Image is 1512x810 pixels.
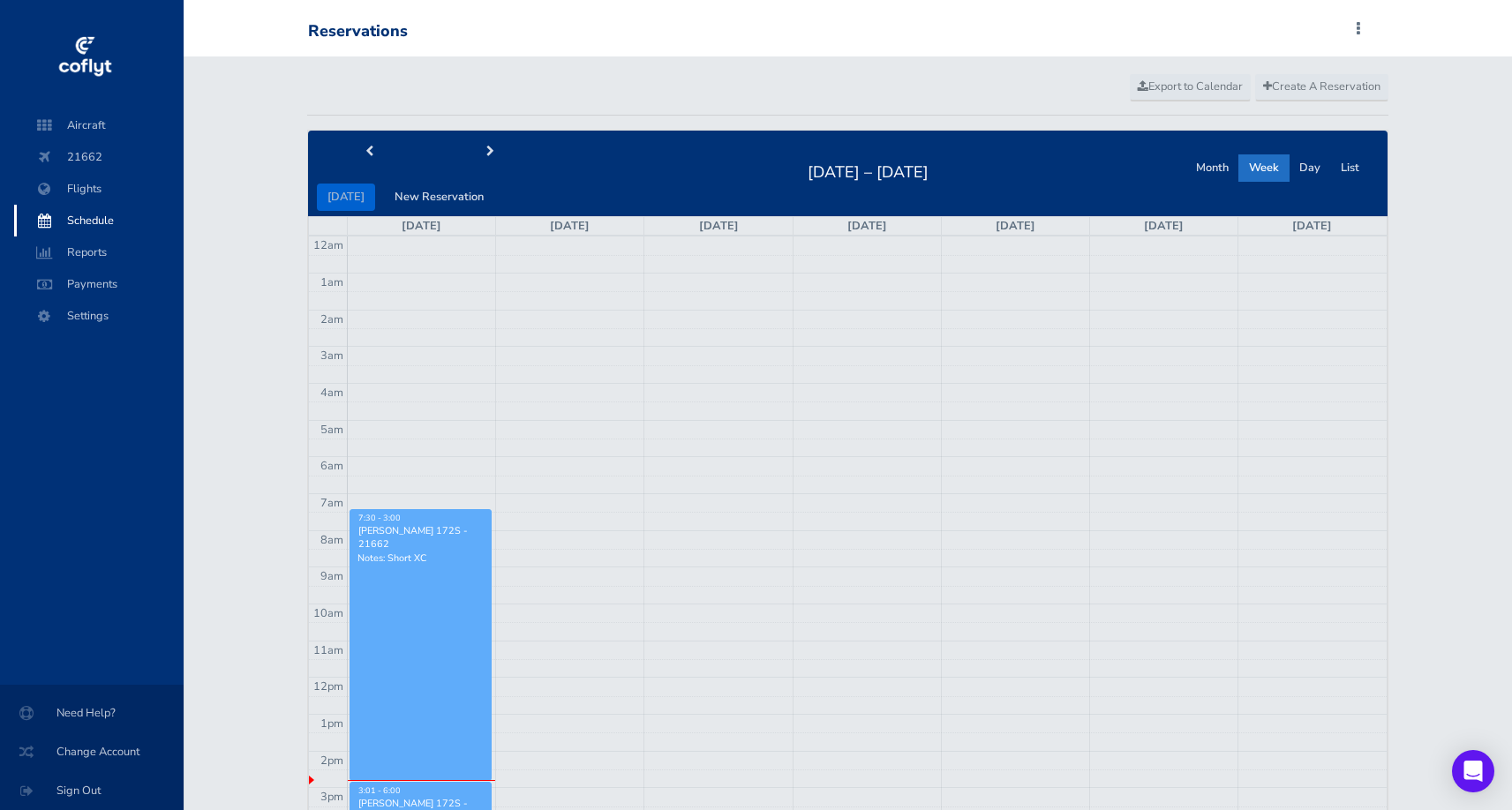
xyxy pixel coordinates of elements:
[308,22,408,41] div: Reservations
[320,716,343,731] span: 1pm
[308,139,430,166] button: prev
[430,139,552,166] button: next
[357,551,484,565] p: Notes: Short XC
[32,109,166,141] span: Aircraft
[358,513,401,523] span: 7:30 - 3:00
[847,218,887,234] a: [DATE]
[550,218,590,234] a: [DATE]
[320,789,343,805] span: 3pm
[1138,79,1243,94] span: Export to Calendar
[1452,750,1494,792] div: Open Intercom Messenger
[320,458,343,474] span: 6am
[699,218,739,234] a: [DATE]
[996,218,1035,234] a: [DATE]
[1144,218,1184,234] a: [DATE]
[320,311,343,327] span: 2am
[402,218,441,234] a: [DATE]
[320,753,343,769] span: 2pm
[32,268,166,300] span: Payments
[384,184,494,211] button: New Reservation
[32,141,166,173] span: 21662
[56,31,114,84] img: coflyt logo
[357,524,484,551] div: [PERSON_NAME] 172S - 21662
[1255,74,1388,101] a: Create A Reservation
[21,775,162,806] span: Sign Out
[1292,218,1332,234] a: [DATE]
[317,184,375,211] button: [DATE]
[358,785,401,796] span: 3:01 - 6:00
[1238,154,1290,182] button: Week
[320,422,343,438] span: 5am
[1185,154,1239,182] button: Month
[313,642,343,658] span: 11am
[21,736,162,768] span: Change Account
[32,173,166,205] span: Flights
[1263,79,1380,94] span: Create A Reservation
[21,697,162,729] span: Need Help?
[320,495,343,511] span: 7am
[1289,154,1331,182] button: Day
[797,158,939,183] h2: [DATE] – [DATE]
[320,385,343,401] span: 4am
[1130,74,1251,101] a: Export to Calendar
[32,236,166,268] span: Reports
[320,568,343,584] span: 9am
[32,205,166,236] span: Schedule
[320,348,343,364] span: 3am
[32,300,166,332] span: Settings
[313,237,343,253] span: 12am
[320,274,343,290] span: 1am
[313,605,343,621] span: 10am
[1330,154,1370,182] button: List
[313,679,343,694] span: 12pm
[320,532,343,548] span: 8am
